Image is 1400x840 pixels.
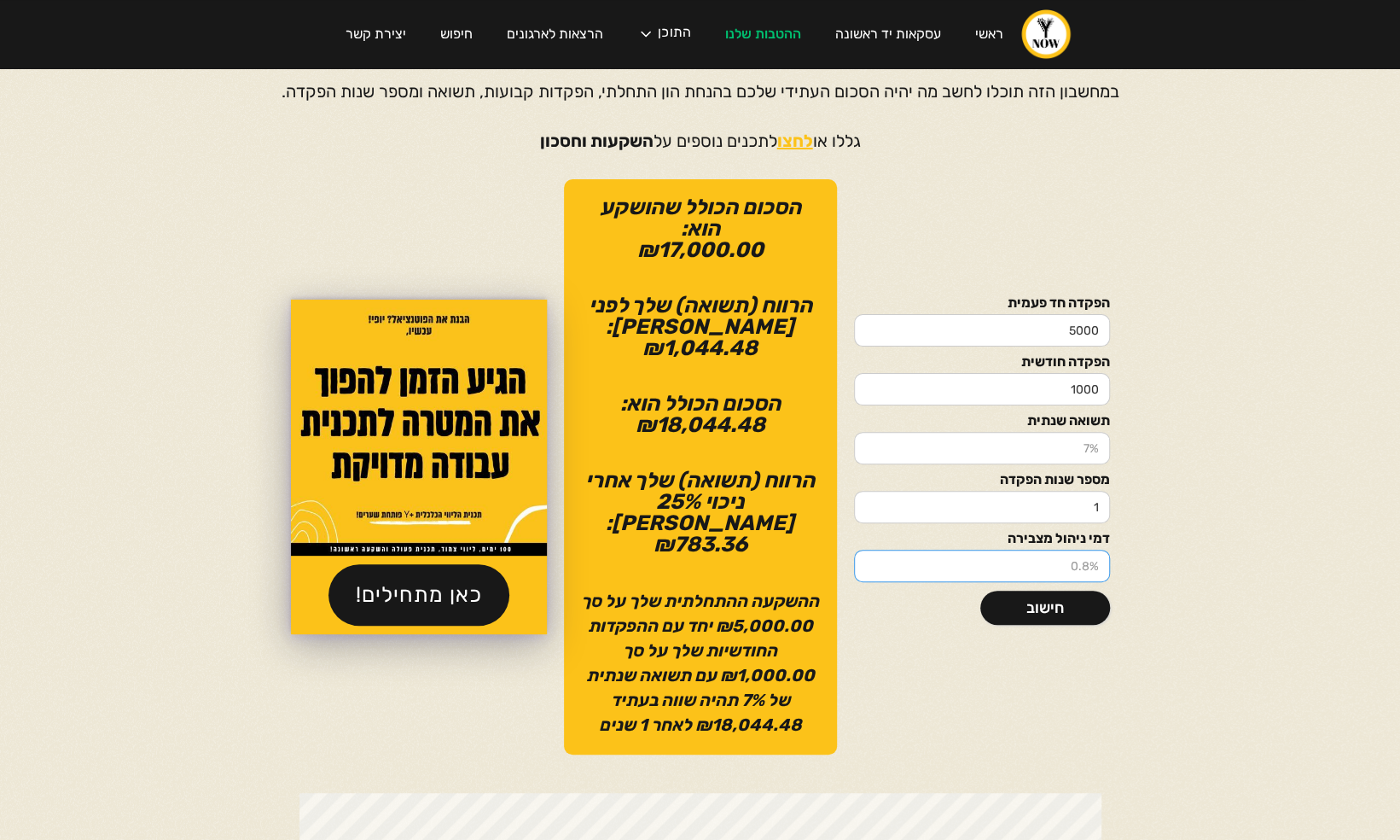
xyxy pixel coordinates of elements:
div: התוכן [620,9,708,60]
p: במחשבון הזה תוכלו לחשב מה יהיה הסכום העתידי שלכם בהנחת הון התחלתי, הפקדות קבועות, תשואה ומספר שנו... [282,79,1119,154]
label: הפקדה חודשית [854,355,1110,369]
div: הרווח (תשואה) שלך אחרי ניכוי 25% [PERSON_NAME]: ₪ [581,470,820,555]
input: 1,000 [854,373,1110,405]
input: 100,000 [854,314,1110,347]
a: חיפוש [423,10,490,58]
label: דמי ניהול מצבירה [854,532,1110,545]
strong: השקעות וחסכון [540,131,654,151]
p: ההשקעה ההתחלתית שלך על סך ₪5,000.00 יחד עם ההפקדות החודשיות שלך על סך ₪1,000.00 עם תשואה שנתית של... [581,589,820,738]
div: התוכן [658,26,691,43]
label: הפקדה חד פעמית [854,296,1110,310]
strong: 783.36 [674,532,747,557]
strong: 17,000.00 [658,237,764,262]
a: ראשי [958,10,1020,58]
a: יצירת קשר [328,10,423,58]
div: הסכום הכולל שהושקע הוא: ₪ [581,196,820,260]
a: חישוב [980,591,1110,625]
a: ההטבות שלנו [708,10,818,58]
label: מספר שנות הפקדה [854,473,1110,487]
input: 0.8% [854,550,1110,582]
a: לחצו [777,131,813,151]
a: כאן מתחילים! [328,564,509,626]
div: הסכום הכולל הוא: ₪ [581,393,820,435]
strong: 18,044.48 [656,412,765,437]
input: 20 [854,491,1110,523]
a: עסקאות יד ראשונה [818,10,958,58]
form: Email Form [854,296,1110,582]
strong: 1,044.48 [663,335,758,360]
div: הרווח (תשואה) שלך לפני [PERSON_NAME]: ₪ [581,295,820,359]
a: home [1020,9,1072,60]
input: 7% [854,432,1110,464]
a: הרצאות לארגונים [490,10,620,58]
label: תשואה שנתית [854,414,1110,428]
